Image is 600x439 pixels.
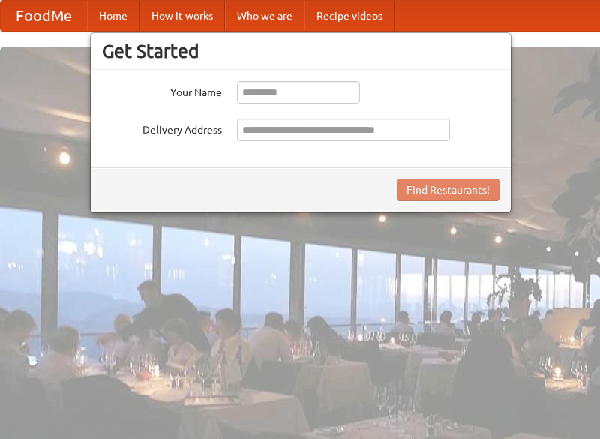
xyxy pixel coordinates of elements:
button: Find Restaurants! [397,179,499,201]
a: FoodMe [1,1,87,31]
label: Your Name [102,81,222,100]
a: Home [87,1,139,31]
h3: Get Started [102,40,499,62]
a: How it works [139,1,225,31]
a: Recipe videos [304,1,394,31]
a: Who we are [225,1,304,31]
label: Delivery Address [102,119,222,137]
